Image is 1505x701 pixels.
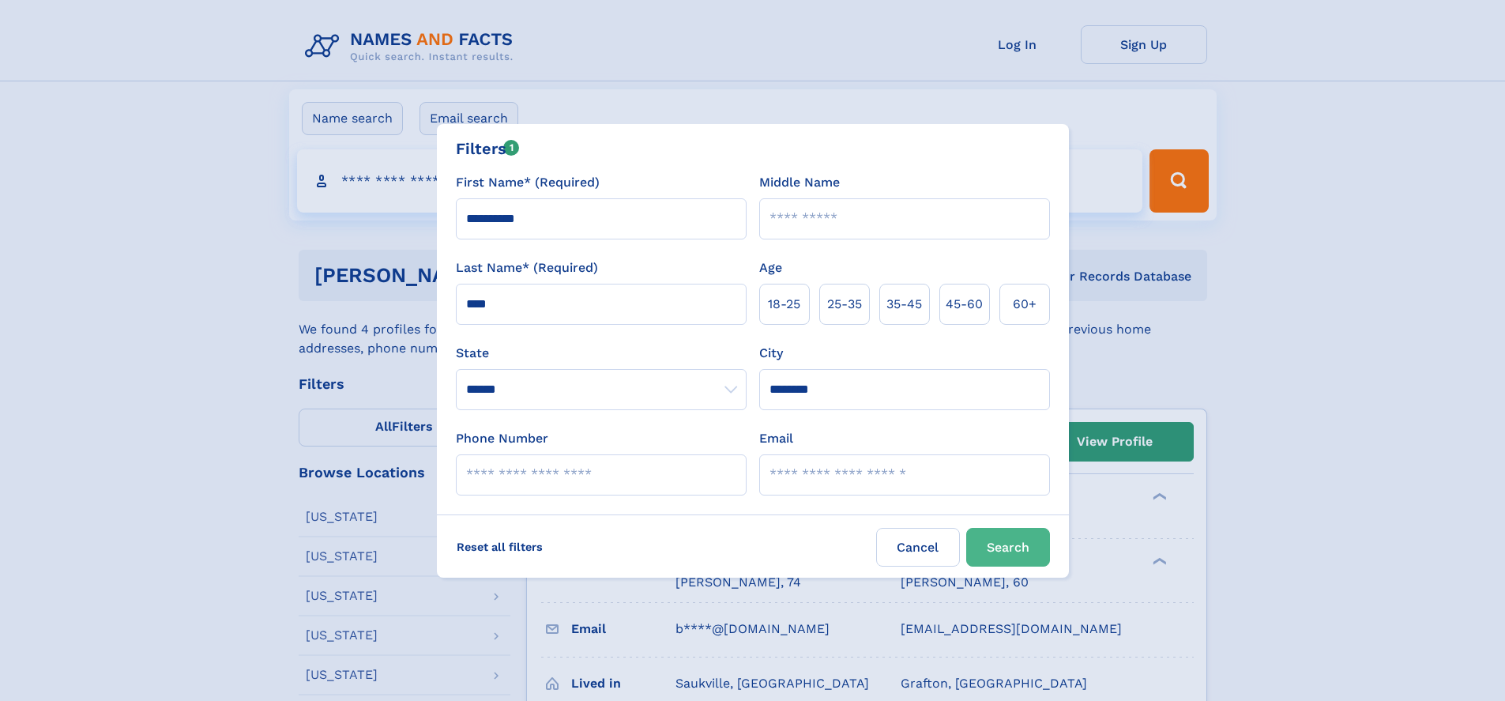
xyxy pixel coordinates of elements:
label: City [759,344,783,363]
label: Middle Name [759,173,840,192]
label: Email [759,429,793,448]
span: 45‑60 [946,295,983,314]
div: Filters [456,137,520,160]
label: Reset all filters [446,528,553,566]
span: 60+ [1013,295,1037,314]
span: 25‑35 [827,295,862,314]
label: First Name* (Required) [456,173,600,192]
label: Cancel [876,528,960,567]
label: Last Name* (Required) [456,258,598,277]
label: Age [759,258,782,277]
span: 18‑25 [768,295,800,314]
span: 35‑45 [886,295,922,314]
button: Search [966,528,1050,567]
label: Phone Number [456,429,548,448]
label: State [456,344,747,363]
